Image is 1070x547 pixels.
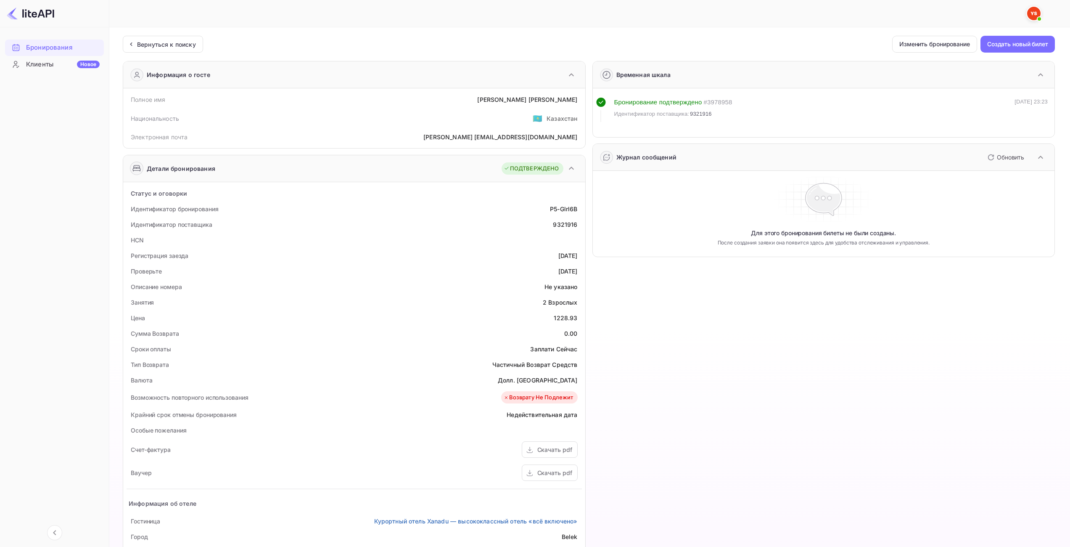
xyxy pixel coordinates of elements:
ya-tr-span: Гостиница [131,518,160,525]
div: КлиентыНовое [5,56,104,73]
ya-tr-span: P5-Glrl6B [550,205,577,212]
ya-tr-span: Проверьте [131,268,162,275]
ya-tr-span: Занятия [131,299,154,306]
a: Бронирования [5,40,104,55]
ya-tr-span: Belek [562,533,578,540]
ya-tr-span: Скачать pdf [537,469,572,476]
button: Свернуть навигацию [47,525,62,540]
div: 1228.93 [554,313,577,322]
ya-tr-span: Описание номера [131,283,182,290]
ya-tr-span: [PERSON_NAME] [EMAIL_ADDRESS][DOMAIN_NAME] [423,133,577,141]
ya-tr-span: Возврату не подлежит [509,393,573,402]
ya-tr-span: Курортный отель Xanadu — высококлассный отель «всё включено» [374,518,578,525]
div: Бронирования [5,40,104,56]
button: Изменить бронирование [892,36,977,53]
ya-tr-span: Особые пожелания [131,427,186,434]
ya-tr-span: Электронная почта [131,133,188,141]
ya-tr-span: Взрослых [548,299,577,306]
ya-tr-span: Казахстан [547,115,577,122]
ya-tr-span: Временная шкала [616,71,671,78]
ya-tr-span: 9321916 [690,111,712,117]
ya-tr-span: Создать новый билет [987,39,1048,49]
button: Создать новый билет [980,36,1055,53]
ya-tr-span: [DATE] 23:23 [1015,98,1048,105]
div: [DATE] [558,267,578,276]
ya-tr-span: Информация о госте [147,70,210,79]
ya-tr-span: Идентификатор бронирования [131,205,218,212]
ya-tr-span: Для этого бронирования билеты не были созданы. [751,229,896,237]
ya-tr-span: После создания заявки она появится здесь для удобства отслеживания и управления. [718,239,930,247]
ya-tr-span: Цена [131,314,145,321]
ya-tr-span: Заплати Сейчас [530,345,577,353]
ya-tr-span: Крайний срок отмены бронирования [131,411,237,418]
button: Обновить [983,151,1028,164]
ya-tr-span: Идентификатор поставщика: [614,111,690,117]
ya-tr-span: Счет-фактура [131,446,171,453]
a: КлиентыНовое [5,56,104,72]
ya-tr-span: Детали бронирования [147,164,215,173]
ya-tr-span: Бронирования [26,43,72,53]
div: 0.00 [564,329,578,338]
ya-tr-span: Журнал сообщений [616,154,676,161]
ya-tr-span: Сумма Возврата [131,330,179,337]
ya-tr-span: Обновить [997,154,1024,161]
ya-tr-span: [PERSON_NAME] [528,96,578,103]
ya-tr-span: Частичный Возврат Средств [492,361,578,368]
ya-tr-span: Новое [80,61,96,67]
ya-tr-span: Изменить бронирование [899,39,970,49]
ya-tr-span: Регистрация заезда [131,252,188,259]
ya-tr-span: Недействительная дата [507,411,577,418]
ya-tr-span: Скачать pdf [537,446,572,453]
ya-tr-span: Валюта [131,377,152,384]
ya-tr-span: Идентификатор поставщика [131,221,212,228]
a: Курортный отель Xanadu — высококлассный отель «всё включено» [374,517,578,526]
ya-tr-span: Не указано [544,283,578,290]
ya-tr-span: Тип Возврата [131,361,169,368]
ya-tr-span: Вернуться к поиску [137,41,196,48]
ya-tr-span: подтверждено [659,98,702,106]
ya-tr-span: Возможность повторного использования [131,394,248,401]
div: # 3978958 [703,98,732,107]
img: Служба Поддержки Яндекса [1027,7,1041,20]
ya-tr-span: 2 [543,299,547,306]
ya-tr-span: Полное имя [131,96,166,103]
ya-tr-span: Бронирование [614,98,658,106]
ya-tr-span: Долл. [GEOGRAPHIC_DATA] [498,377,577,384]
ya-tr-span: Сроки оплаты [131,345,171,353]
span: США [533,111,542,126]
ya-tr-span: Статус и оговорки [131,190,188,197]
ya-tr-span: Город [131,533,148,540]
ya-tr-span: Клиенты [26,60,53,69]
ya-tr-span: Ваучер [131,469,151,476]
div: 9321916 [553,220,577,229]
img: Логотип LiteAPI [7,7,54,20]
ya-tr-span: 🇰🇿 [533,114,542,123]
ya-tr-span: Информация об отеле [129,500,196,507]
ya-tr-span: Национальность [131,115,179,122]
ya-tr-span: ПОДТВЕРЖДЕНО [510,165,559,173]
div: [DATE] [558,251,578,260]
ya-tr-span: HCN [131,236,144,244]
ya-tr-span: [PERSON_NAME] [477,96,526,103]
